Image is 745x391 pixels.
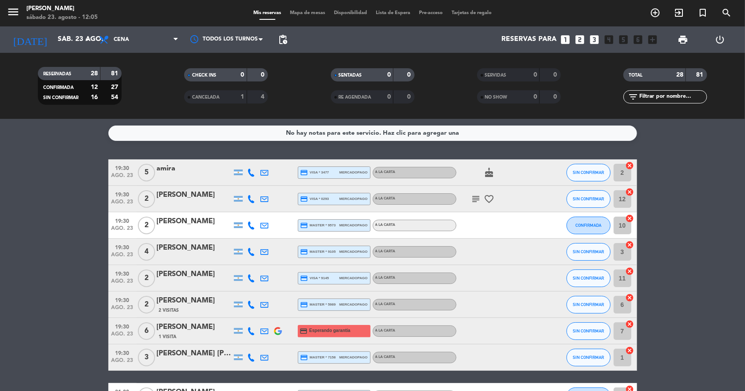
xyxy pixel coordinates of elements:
[553,94,559,100] strong: 0
[573,355,604,360] span: SIN CONFIRMAR
[628,92,638,102] i: filter_list
[626,267,634,276] i: cancel
[111,173,133,183] span: ago. 23
[157,348,232,359] div: [PERSON_NAME] [PERSON_NAME]
[300,248,308,256] i: credit_card
[111,252,133,262] span: ago. 23
[26,4,98,13] div: [PERSON_NAME]
[300,221,308,229] i: credit_card
[387,72,391,78] strong: 0
[157,269,232,280] div: [PERSON_NAME]
[111,225,133,236] span: ago. 23
[300,221,336,229] span: master * 9573
[375,355,396,359] span: A LA CARTA
[300,274,329,282] span: visa * 9145
[573,249,604,254] span: SIN CONFIRMAR
[375,223,396,227] span: A LA CARTA
[157,216,232,227] div: [PERSON_NAME]
[111,215,133,225] span: 19:30
[626,214,634,223] i: cancel
[159,307,179,314] span: 2 Visitas
[26,13,98,22] div: sábado 23. agosto - 12:05
[192,73,216,77] span: CHECK INS
[560,34,571,45] i: looks_one
[330,11,371,15] span: Disponibilidad
[157,321,232,333] div: [PERSON_NAME]
[7,5,20,18] i: menu
[261,72,266,78] strong: 0
[629,73,642,77] span: TOTAL
[111,321,133,331] span: 19:30
[603,34,615,45] i: looks_4
[567,349,611,366] button: SIN CONFIRMAR
[618,34,629,45] i: looks_5
[241,94,245,100] strong: 1
[626,293,634,302] i: cancel
[375,302,396,306] span: A LA CARTA
[715,34,725,45] i: power_settings_new
[91,94,98,100] strong: 16
[138,164,155,181] span: 5
[534,72,537,78] strong: 0
[721,7,732,18] i: search
[309,327,350,334] span: Esperando garantía
[138,269,155,287] span: 2
[286,128,459,138] div: No hay notas para este servicio. Haz clic para agregar una
[678,34,688,45] span: print
[638,92,707,102] input: Filtrar por nombre...
[138,217,155,234] span: 2
[339,170,367,175] span: mercadopago
[300,354,336,361] span: master * 7158
[249,11,285,15] span: Mis reservas
[111,268,133,278] span: 19:30
[111,94,120,100] strong: 54
[573,196,604,201] span: SIN CONFIRMAR
[553,72,559,78] strong: 0
[300,301,308,309] i: credit_card
[274,327,282,335] img: google-logo.png
[300,274,308,282] i: credit_card
[485,95,508,100] span: NO SHOW
[138,190,155,208] span: 2
[138,243,155,261] span: 4
[300,195,329,203] span: visa * 0293
[567,296,611,314] button: SIN CONFIRMAR
[43,85,74,90] span: CONFIRMADA
[626,161,634,170] i: cancel
[300,354,308,361] i: credit_card
[573,276,604,280] span: SIN CONFIRMAR
[375,197,396,200] span: A LA CARTA
[484,194,495,204] i: favorite_border
[157,295,232,306] div: [PERSON_NAME]
[43,72,71,76] span: RESERVADAS
[339,249,367,255] span: mercadopago
[241,72,245,78] strong: 0
[339,73,362,77] span: SENTADAS
[300,301,336,309] span: master * 5989
[111,189,133,199] span: 19:30
[626,346,634,355] i: cancel
[300,169,329,177] span: visa * 3477
[573,170,604,175] span: SIN CONFIRMAR
[111,242,133,252] span: 19:30
[375,250,396,253] span: A LA CARTA
[111,162,133,173] span: 19:30
[91,84,98,90] strong: 12
[111,305,133,315] span: ago. 23
[387,94,391,100] strong: 0
[157,163,232,174] div: amira
[111,278,133,288] span: ago. 23
[534,94,537,100] strong: 0
[447,11,496,15] span: Tarjetas de regalo
[573,302,604,307] span: SIN CONFIRMAR
[589,34,600,45] i: looks_3
[567,322,611,340] button: SIN CONFIRMAR
[138,349,155,366] span: 3
[111,295,133,305] span: 19:30
[567,164,611,181] button: SIN CONFIRMAR
[632,34,644,45] i: looks_6
[375,170,396,174] span: A LA CARTA
[159,333,177,340] span: 1 Visita
[111,331,133,341] span: ago. 23
[567,190,611,208] button: SIN CONFIRMAR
